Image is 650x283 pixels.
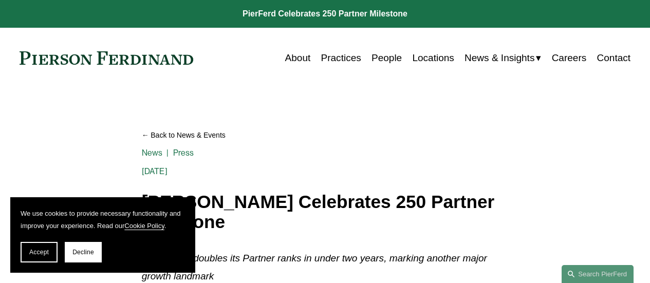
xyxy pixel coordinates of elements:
span: [DATE] [142,166,168,176]
h1: [PERSON_NAME] Celebrates 250 Partner Milestone [142,192,508,232]
span: Decline [72,249,94,256]
p: We use cookies to provide necessary functionality and improve your experience. Read our . [21,207,185,232]
button: Accept [21,242,58,262]
section: Cookie banner [10,197,195,273]
a: folder dropdown [465,48,541,68]
em: Firm nearly doubles its Partner ranks in under two years, marking another major growth landmark [142,253,490,281]
span: News & Insights [465,49,534,67]
a: Back to News & Events [142,126,508,144]
a: Press [173,148,194,158]
a: Contact [597,48,631,68]
button: Decline [65,242,102,262]
a: Careers [552,48,587,68]
a: News [142,148,163,158]
a: Cookie Policy [124,222,164,230]
a: About [285,48,311,68]
a: People [372,48,402,68]
a: Practices [321,48,361,68]
span: Accept [29,249,49,256]
a: Locations [412,48,454,68]
a: Search this site [562,265,634,283]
